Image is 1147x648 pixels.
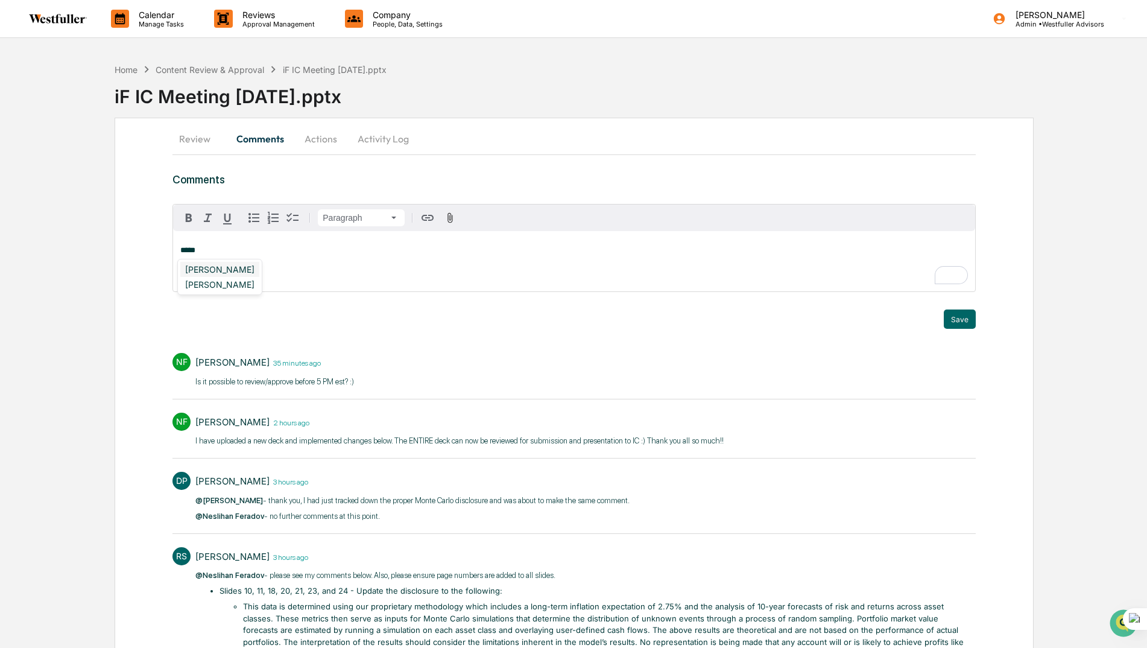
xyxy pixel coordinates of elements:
[195,571,264,580] span: @Neslihan Feradov
[172,173,975,186] h3: Comments
[227,124,294,153] button: Comments
[179,208,198,227] button: Bold
[270,551,308,562] time: Thursday, September 4, 2025 at 9:40:49 AM PDT
[1006,10,1104,20] p: [PERSON_NAME]
[195,357,270,368] div: [PERSON_NAME]
[12,92,34,114] img: 1746055101610-c473b297-6a78-478c-a979-82029cc54cd1
[233,10,321,20] p: Reviews
[129,20,190,28] p: Manage Tasks
[195,435,724,447] p: I have uploaded a new deck and implemented changes below. The ENTIRE deck can now be reviewed for...
[120,205,146,214] span: Pylon
[363,20,449,28] p: People, Data, Settings
[41,104,153,114] div: We're available if you need us!
[195,416,270,428] div: [PERSON_NAME]
[7,170,81,192] a: 🔎Data Lookup
[87,153,97,163] div: 🗄️
[172,353,191,371] div: NF
[195,475,270,487] div: [PERSON_NAME]
[195,551,270,562] div: [PERSON_NAME]
[233,20,321,28] p: Approval Management
[270,357,321,367] time: Thursday, September 4, 2025 at 12:26:46 PM PDT
[294,124,348,153] button: Actions
[172,413,191,431] div: NF
[205,96,220,110] button: Start new chat
[440,210,461,226] button: Attach files
[129,10,190,20] p: Calendar
[172,547,191,565] div: RS
[83,147,154,169] a: 🗄️Attestations
[24,175,76,187] span: Data Lookup
[348,124,419,153] button: Activity Log
[172,124,975,153] div: secondary tabs example
[115,76,1147,107] div: iF IC Meeting [DATE].pptx
[218,208,237,227] button: Underline
[115,65,137,75] div: Home
[1006,20,1104,28] p: Admin • Westfuller Advisors
[195,510,630,523] p: - no further comments at this point.​
[100,152,150,164] span: Attestations
[41,92,198,104] div: Start new chat
[195,570,975,582] p: ​ - please see my comments below. Also, please ensure page numbers are added to all slides.
[7,147,83,169] a: 🖐️Preclearance
[195,376,356,388] p: Is it possible to review/approve before 5 PM est? :) ​
[24,152,78,164] span: Preclearance
[29,14,87,24] img: logo
[270,476,308,486] time: Thursday, September 4, 2025 at 9:49:23 AM PDT
[173,231,975,291] div: To enrich screen reader interactions, please activate Accessibility in Grammarly extension settings
[195,496,263,505] span: @[PERSON_NAME]
[156,65,264,75] div: Content Review & Approval
[180,262,259,277] div: [PERSON_NAME]
[12,25,220,45] p: How can we help?
[85,204,146,214] a: Powered byPylon
[318,209,405,226] button: Block type
[1108,608,1141,641] iframe: Open customer support
[195,512,264,521] span: @Neslihan Feradov
[180,277,259,292] div: [PERSON_NAME]
[12,153,22,163] div: 🖐️
[270,417,309,427] time: Thursday, September 4, 2025 at 10:38:58 AM PDT
[363,10,449,20] p: Company
[172,472,191,490] div: DP
[944,310,976,329] button: Save
[195,495,630,507] p: - thank you, I had just tracked down the proper Monte Carlo disclosure and was about to make the ...
[283,65,387,75] div: iF IC Meeting [DATE].pptx
[198,208,218,227] button: Italic
[172,124,227,153] button: Review
[12,176,22,186] div: 🔎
